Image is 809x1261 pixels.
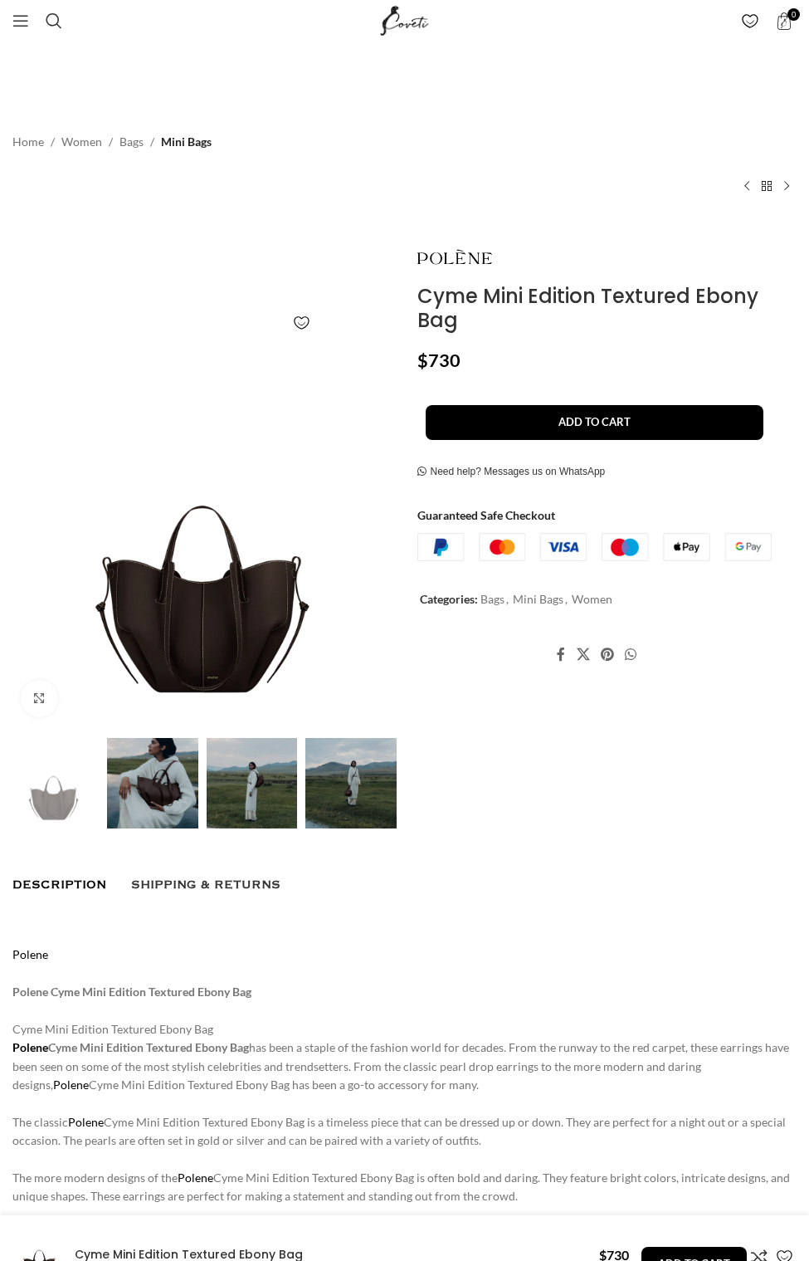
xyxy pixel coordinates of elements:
[420,592,478,606] span: Categories:
[12,133,44,151] a: Home
[8,341,397,730] img: Polene
[767,4,801,37] a: 0
[12,878,106,892] span: Description
[61,133,102,151] a: Women
[207,738,297,828] img: Polene bags
[12,947,48,961] a: Polene
[733,4,767,37] div: My Wishlist
[572,592,612,606] a: Women
[107,738,197,828] img: Polene bag
[565,590,568,609] span: ,
[178,1171,213,1185] a: Polene
[12,1040,48,1054] a: Polene
[417,237,492,276] img: Polene
[8,738,99,828] img: Polene
[417,533,772,561] img: guaranteed-safe-checkout-bordered.j
[53,1078,89,1092] a: Polene
[377,12,432,27] a: Site logo
[37,4,71,37] a: Search
[480,592,504,606] a: Bags
[595,642,619,667] a: Pinterest social link
[417,508,555,522] strong: Guaranteed Safe Checkout
[513,592,563,606] a: Mini Bags
[161,133,212,151] a: Mini Bags
[777,176,797,196] a: Next product
[417,349,461,371] bdi: 730
[571,642,595,667] a: X social link
[12,985,251,999] strong: Polene Cyme Mini Edition Textured Ebony Bag
[417,466,606,479] a: Need help? Messages us on WhatsApp
[552,642,571,667] a: Facebook social link
[506,590,509,609] span: ,
[12,133,212,151] nav: Breadcrumb
[426,405,764,440] button: Add to cart
[4,4,37,37] a: Open mobile menu
[68,1115,104,1129] a: Polene
[787,8,800,21] span: 0
[737,176,757,196] a: Previous product
[119,133,144,151] a: Bags
[281,48,529,62] a: Fancy designing your own shoe? | Discover Now
[131,878,280,892] span: Shipping & Returns
[417,285,797,333] h1: Cyme Mini Edition Textured Ebony Bag
[417,349,428,371] span: $
[620,642,642,667] a: WhatsApp social link
[12,1040,249,1054] strong: Cyme Mini Edition Textured Ebony Bag
[305,738,396,828] img: Polene Paris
